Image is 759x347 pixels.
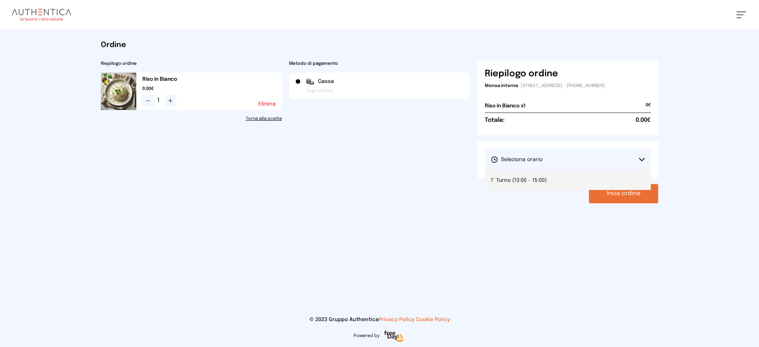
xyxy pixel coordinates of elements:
[416,317,450,322] a: Cookie Policy
[12,316,747,323] p: © 2023 Gruppo Authentica
[354,333,379,339] span: Powered by
[379,317,414,322] a: Privacy Policy
[491,177,547,184] span: 1° Turno (13:00 - 15:00)
[589,184,658,203] button: Invia ordine
[485,149,651,171] button: Seleziona orario
[491,156,543,163] span: Seleziona orario
[382,329,406,344] img: logo-freeday.3e08031.png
